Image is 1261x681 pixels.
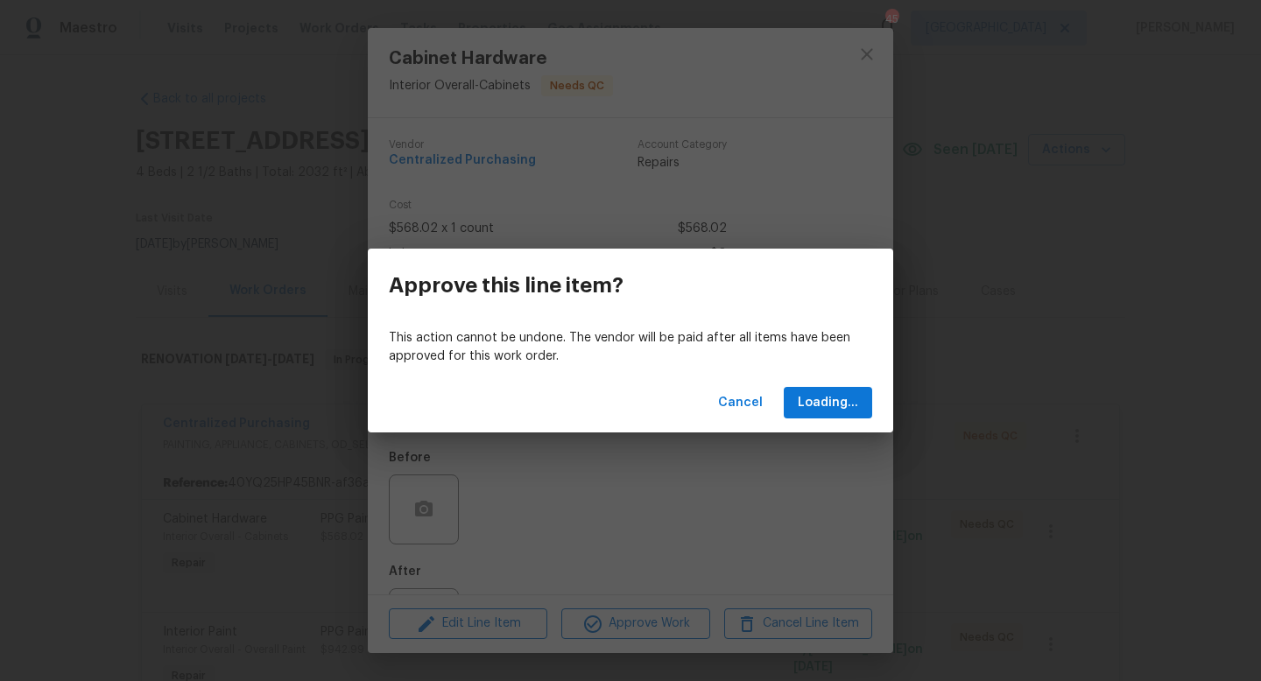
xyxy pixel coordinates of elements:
[798,392,858,414] span: Loading...
[389,273,623,298] h3: Approve this line item?
[711,387,770,419] button: Cancel
[389,329,872,366] p: This action cannot be undone. The vendor will be paid after all items have been approved for this...
[718,392,763,414] span: Cancel
[784,387,872,419] button: Loading...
